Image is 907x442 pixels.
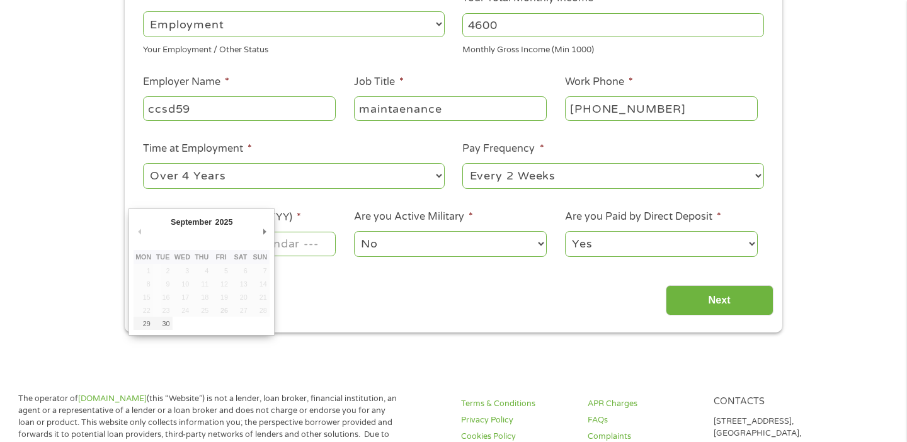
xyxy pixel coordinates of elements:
[462,40,764,57] div: Monthly Gross Income (Min 1000)
[215,253,226,261] abbr: Friday
[214,213,234,230] div: 2025
[714,396,824,408] h4: Contacts
[143,76,229,89] label: Employer Name
[354,76,404,89] label: Job Title
[234,253,248,261] abbr: Saturday
[253,253,267,261] abbr: Sunday
[588,398,699,410] a: APR Charges
[156,253,170,261] abbr: Tuesday
[195,253,208,261] abbr: Thursday
[565,210,721,224] label: Are you Paid by Direct Deposit
[354,96,547,120] input: Cashier
[258,223,270,240] button: Next Month
[461,414,572,426] a: Privacy Policy
[143,40,445,57] div: Your Employment / Other Status
[143,142,252,156] label: Time at Employment
[169,213,213,230] div: September
[153,317,173,330] button: 30
[462,142,544,156] label: Pay Frequency
[134,223,145,240] button: Previous Month
[565,76,633,89] label: Work Phone
[135,253,151,261] abbr: Monday
[462,13,764,37] input: 1800
[354,210,473,224] label: Are you Active Military
[588,414,699,426] a: FAQs
[461,398,572,410] a: Terms & Conditions
[143,96,336,120] input: Walmart
[174,253,190,261] abbr: Wednesday
[134,317,153,330] button: 29
[666,285,773,316] input: Next
[565,96,758,120] input: (231) 754-4010
[78,394,147,404] a: [DOMAIN_NAME]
